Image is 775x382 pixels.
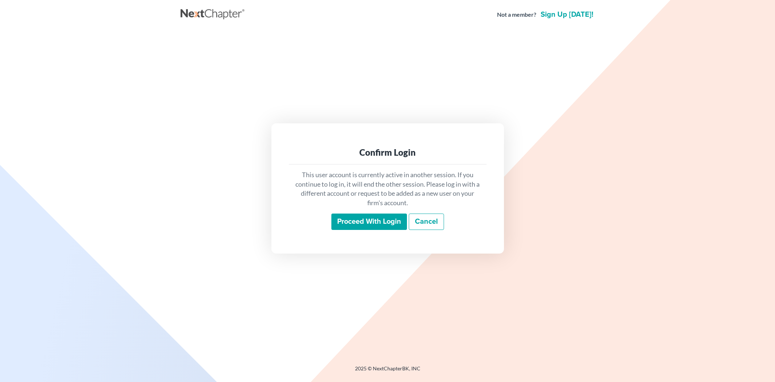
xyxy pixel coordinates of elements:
[295,170,481,208] p: This user account is currently active in another session. If you continue to log in, it will end ...
[181,365,595,378] div: 2025 © NextChapterBK, INC
[331,214,407,230] input: Proceed with login
[539,11,595,18] a: Sign up [DATE]!
[497,11,536,19] strong: Not a member?
[295,147,481,158] div: Confirm Login
[409,214,444,230] a: Cancel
